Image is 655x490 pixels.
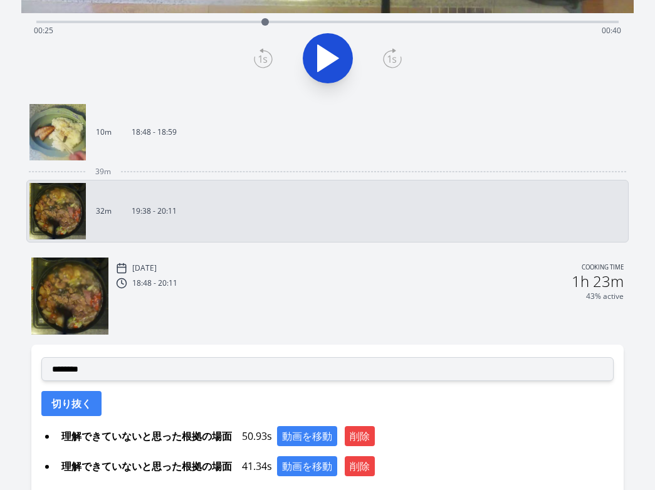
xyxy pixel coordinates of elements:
p: 19:38 - 20:11 [132,206,177,216]
span: 00:25 [34,25,53,36]
p: [DATE] [132,263,157,273]
p: 10m [96,127,112,137]
span: 39m [95,167,111,177]
span: 理解できていないと思った根拠の場面 [56,456,237,476]
span: 理解できていないと思った根拠の場面 [56,426,237,446]
p: 18:48 - 18:59 [132,127,177,137]
button: 切り抜く [41,391,102,416]
button: 削除 [345,426,375,446]
button: 動画を移動 [277,426,337,446]
p: Cooking time [582,263,624,274]
div: 41.34s [56,456,614,476]
span: 00:40 [602,25,621,36]
button: 動画を移動 [277,456,337,476]
p: 43% active [586,291,624,301]
button: 削除 [345,456,375,476]
p: 32m [96,206,112,216]
img: 250917094919_thumb.jpeg [29,104,86,160]
div: 50.93s [56,426,614,446]
h2: 1h 23m [572,274,624,289]
img: 250917103926_thumb.jpeg [29,183,86,239]
img: 250917103926_thumb.jpeg [31,258,108,335]
p: 18:48 - 20:11 [132,278,177,288]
